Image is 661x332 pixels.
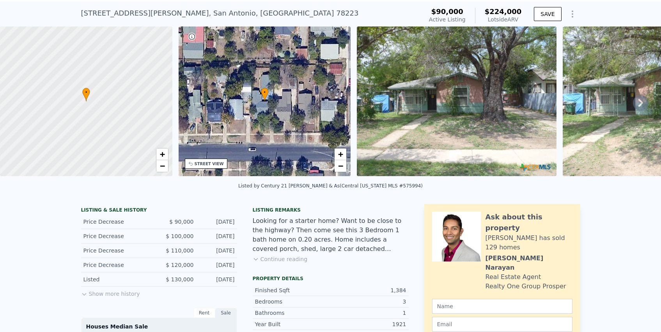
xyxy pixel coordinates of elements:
button: Show more history [81,287,140,298]
div: Price Decrease [83,232,153,240]
span: $224,000 [485,7,522,16]
div: [DATE] [200,232,235,240]
div: 1921 [331,320,406,328]
div: [DATE] [200,261,235,269]
div: 3 [331,298,406,306]
div: Bathrooms [255,309,331,317]
span: $ 110,000 [166,247,193,254]
div: • [82,88,90,101]
img: Sale: 156436891 Parcel: 106278620 [357,26,556,176]
div: [PERSON_NAME] has sold 129 homes [486,233,572,252]
span: $ 100,000 [166,233,193,239]
div: Real Estate Agent [486,272,541,282]
div: Realty One Group Prosper [486,282,566,291]
div: Year Built [255,320,331,328]
div: Lotside ARV [485,16,522,23]
div: Houses Median Sale [86,323,232,330]
div: 1,384 [331,286,406,294]
div: [DATE] [200,218,235,226]
div: • [261,88,269,101]
button: SAVE [534,7,561,21]
div: Sale [215,308,237,318]
div: Property details [253,275,409,282]
div: [DATE] [200,275,235,283]
a: Zoom in [156,148,168,160]
div: Listed [83,275,153,283]
a: Zoom out [156,160,168,172]
div: Finished Sqft [255,286,331,294]
span: + [338,149,343,159]
span: Active Listing [429,16,466,23]
div: STREET VIEW [195,161,224,167]
div: Price Decrease [83,261,153,269]
div: Looking for a starter home? Want to be close to the highway? Then come see this 3 Bedroom 1 bath ... [253,216,409,254]
div: Price Decrease [83,247,153,254]
span: • [82,89,90,96]
div: Price Decrease [83,218,153,226]
div: Listing remarks [253,207,409,213]
span: + [159,149,165,159]
a: Zoom out [335,160,346,172]
div: [DATE] [200,247,235,254]
input: Name [432,299,572,314]
div: Rent [193,308,215,318]
div: Bedrooms [255,298,331,306]
span: − [338,161,343,171]
span: $ 90,000 [169,219,193,225]
span: • [261,89,269,96]
span: $90,000 [431,7,463,16]
span: − [159,161,165,171]
div: Ask about this property [486,212,572,233]
div: [STREET_ADDRESS][PERSON_NAME] , San Antonio , [GEOGRAPHIC_DATA] 78223 [81,8,359,19]
span: $ 130,000 [166,276,193,283]
div: LISTING & SALE HISTORY [81,207,237,215]
div: 1 [331,309,406,317]
div: [PERSON_NAME] Narayan [486,254,572,272]
button: Continue reading [253,255,308,263]
div: Listed by Century 21 [PERSON_NAME] & As (Central [US_STATE] MLS #575994) [238,183,423,189]
input: Email [432,317,572,332]
a: Zoom in [335,148,346,160]
span: $ 120,000 [166,262,193,268]
button: Show Options [565,6,580,22]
